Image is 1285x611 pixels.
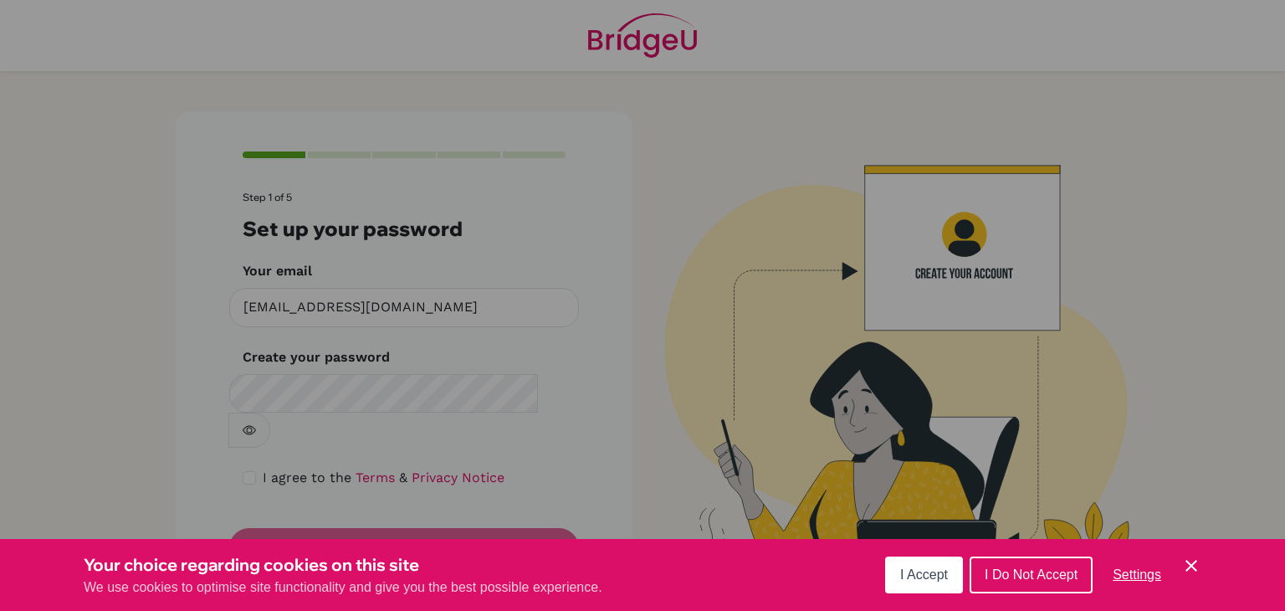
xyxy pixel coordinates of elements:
button: I Do Not Accept [970,557,1093,593]
button: I Accept [885,557,963,593]
h3: Your choice regarding cookies on this site [84,552,602,578]
button: Save and close [1181,556,1201,576]
button: Settings [1099,558,1175,592]
p: We use cookies to optimise site functionality and give you the best possible experience. [84,578,602,598]
span: I Do Not Accept [985,567,1078,582]
span: I Accept [900,567,948,582]
span: Settings [1113,567,1161,582]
